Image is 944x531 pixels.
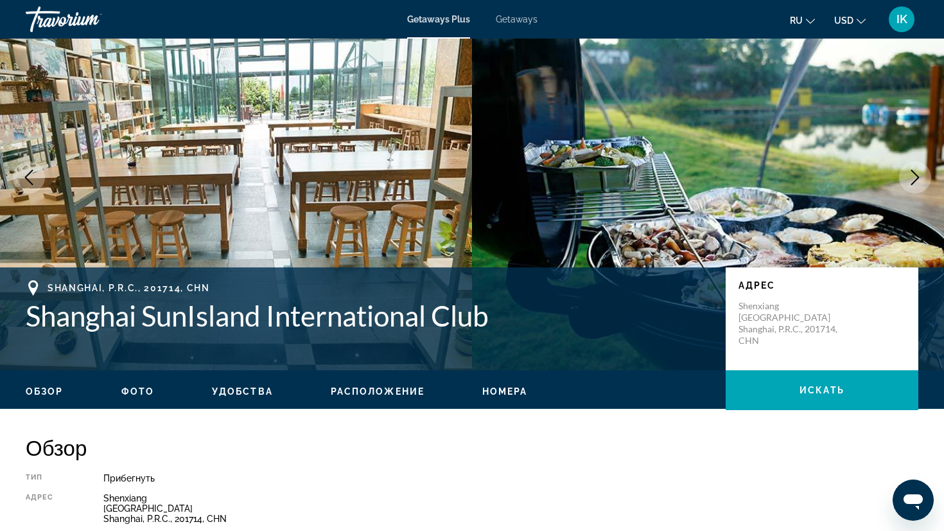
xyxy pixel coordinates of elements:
[899,161,931,194] button: Next image
[896,13,907,26] span: IK
[212,386,273,397] span: Удобства
[739,280,905,291] p: Адрес
[800,385,844,395] span: искать
[726,370,918,410] button: искать
[103,473,918,483] div: Прибегнуть
[790,11,815,30] button: Change language
[26,386,64,397] span: Обзор
[482,386,528,397] span: Номера
[482,386,528,397] button: Номера
[26,435,918,460] h2: Обзор
[26,3,154,36] a: Travorium
[103,493,918,524] div: Shenxiang [GEOGRAPHIC_DATA] Shanghai, P.R.C., 201714, CHN
[121,386,154,397] span: Фото
[26,299,713,332] h1: Shanghai SunIsland International Club
[790,15,803,26] span: ru
[496,14,538,24] a: Getaways
[331,386,424,397] span: Расположение
[407,14,470,24] a: Getaways Plus
[121,386,154,397] button: Фото
[885,6,918,33] button: User Menu
[893,480,934,521] iframe: Pulsante per aprire la finestra di messaggistica
[26,386,64,397] button: Обзор
[834,11,866,30] button: Change currency
[834,15,853,26] span: USD
[26,473,71,483] div: Тип
[331,386,424,397] button: Расположение
[48,283,210,293] span: Shanghai, P.R.C., 201714, CHN
[739,300,841,346] p: Shenxiang [GEOGRAPHIC_DATA] Shanghai, P.R.C., 201714, CHN
[13,161,45,194] button: Previous image
[26,493,71,524] div: Адрес
[212,386,273,397] button: Удобства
